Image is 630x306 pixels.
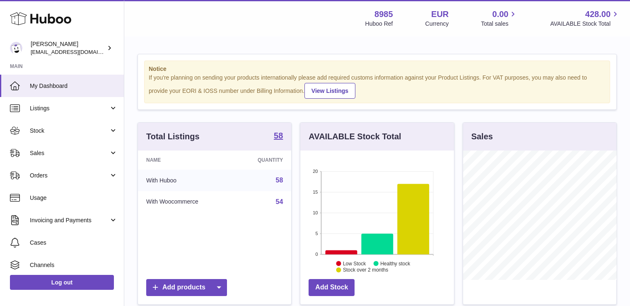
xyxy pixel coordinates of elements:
th: Name [138,151,233,170]
span: Total sales [481,20,518,28]
h3: Total Listings [146,131,200,142]
a: 0.00 Total sales [481,9,518,28]
text: 20 [313,169,318,174]
span: Stock [30,127,109,135]
span: Sales [30,149,109,157]
a: Add Stock [309,279,355,296]
text: Healthy stock [380,260,410,266]
img: info@dehaanlifestyle.nl [10,42,22,54]
span: Channels [30,261,118,269]
span: Listings [30,104,109,112]
span: Invoicing and Payments [30,216,109,224]
text: 15 [313,189,318,194]
span: My Dashboard [30,82,118,90]
text: 5 [316,231,318,236]
div: If you're planning on sending your products internationally please add required customs informati... [149,74,606,99]
span: 428.00 [585,9,611,20]
span: AVAILABLE Stock Total [550,20,620,28]
th: Quantity [233,151,292,170]
span: Cases [30,239,118,247]
span: Usage [30,194,118,202]
text: Stock over 2 months [343,267,388,273]
a: 58 [274,131,283,141]
h3: Sales [471,131,493,142]
a: 58 [276,177,283,184]
a: 428.00 AVAILABLE Stock Total [550,9,620,28]
div: Huboo Ref [365,20,393,28]
text: Low Stock [343,260,366,266]
h3: AVAILABLE Stock Total [309,131,401,142]
a: Add products [146,279,227,296]
td: With Woocommerce [138,191,233,213]
div: Currency [425,20,449,28]
strong: 58 [274,131,283,140]
div: [PERSON_NAME] [31,40,105,56]
span: [EMAIL_ADDRESS][DOMAIN_NAME] [31,49,122,55]
td: With Huboo [138,170,233,191]
text: 0 [316,252,318,257]
strong: Notice [149,65,606,73]
span: Orders [30,172,109,180]
a: 54 [276,198,283,205]
strong: EUR [431,9,449,20]
a: View Listings [304,83,355,99]
span: 0.00 [492,9,509,20]
text: 10 [313,210,318,215]
a: Log out [10,275,114,290]
strong: 8985 [374,9,393,20]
